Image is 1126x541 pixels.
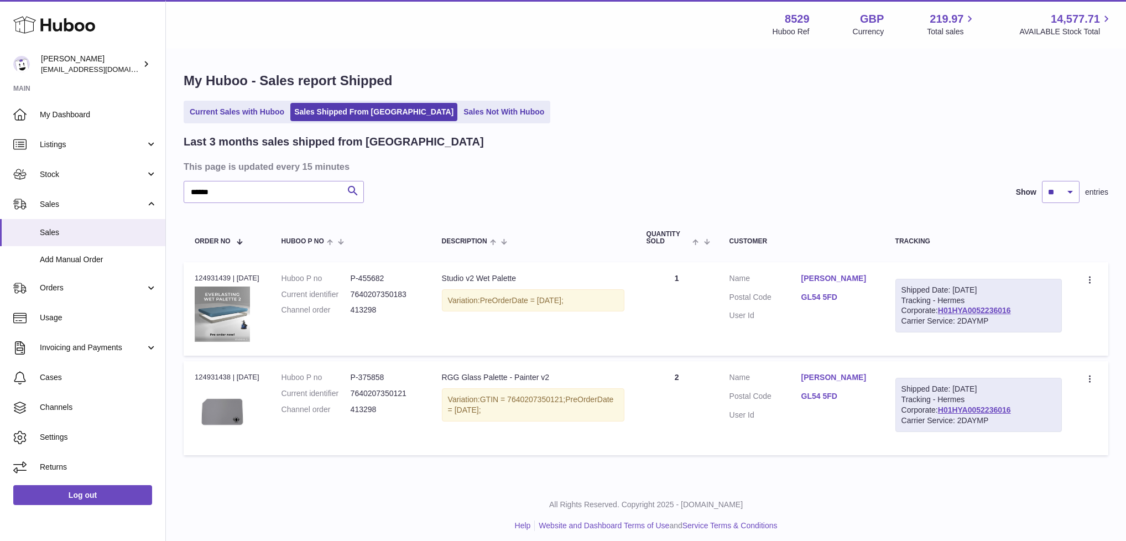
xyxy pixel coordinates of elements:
div: Customer [729,238,873,245]
a: Sales Shipped From [GEOGRAPHIC_DATA] [290,103,457,121]
dt: User Id [729,310,801,321]
h2: Last 3 months sales shipped from [GEOGRAPHIC_DATA] [184,134,484,149]
span: Huboo P no [281,238,324,245]
dd: 413298 [351,404,420,415]
div: 124931439 | [DATE] [195,273,259,283]
span: Channels [40,402,157,413]
strong: GBP [860,12,884,27]
a: Log out [13,485,152,505]
a: Sales Not With Huboo [460,103,548,121]
span: Description [442,238,487,245]
span: My Dashboard [40,110,157,120]
li: and [535,521,777,531]
div: 124931438 | [DATE] [195,372,259,382]
a: H01HYA0052236016 [938,306,1011,315]
span: PreOrderDate = [DATE]; [480,296,564,305]
span: Total sales [927,27,976,37]
dt: Postal Code [729,391,801,404]
dd: 7640207350183 [351,289,420,300]
span: Listings [40,139,145,150]
img: Glass-palette-Painter-2-stand-alone-1.jpg [195,386,250,441]
span: AVAILABLE Stock Total [1019,27,1113,37]
dt: Channel order [281,404,351,415]
dd: P-455682 [351,273,420,284]
td: 2 [635,361,718,455]
span: 14,577.71 [1051,12,1100,27]
dd: 413298 [351,305,420,315]
div: [PERSON_NAME] [41,54,140,75]
dt: Huboo P no [281,273,351,284]
img: studio-XL-photo-site.jpg [195,287,250,342]
p: All Rights Reserved. Copyright 2025 - [DOMAIN_NAME] [175,500,1117,510]
dt: Current identifier [281,388,351,399]
a: H01HYA0052236016 [938,405,1011,414]
div: Tracking - Hermes Corporate: [895,378,1062,432]
dd: 7640207350121 [351,388,420,399]
span: Stock [40,169,145,180]
div: Currency [853,27,884,37]
dt: User Id [729,410,801,420]
div: Shipped Date: [DATE] [901,285,1056,295]
td: 1 [635,262,718,356]
div: Carrier Service: 2DAYMP [901,415,1056,426]
span: Quantity Sold [647,231,690,245]
span: Usage [40,313,157,323]
a: GL54 5FD [801,292,873,303]
dt: Name [729,372,801,386]
div: RGG Glass Palette - Painter v2 [442,372,624,383]
label: Show [1016,187,1036,197]
a: Website and Dashboard Terms of Use [539,521,669,530]
div: Shipped Date: [DATE] [901,384,1056,394]
div: Carrier Service: 2DAYMP [901,316,1056,326]
span: Orders [40,283,145,293]
a: Current Sales with Huboo [186,103,288,121]
span: Settings [40,432,157,443]
span: Order No [195,238,231,245]
dt: Channel order [281,305,351,315]
span: GTIN = 7640207350121; [480,395,566,404]
strong: 8529 [785,12,810,27]
a: GL54 5FD [801,391,873,402]
span: entries [1085,187,1108,197]
span: Add Manual Order [40,254,157,265]
span: Sales [40,227,157,238]
span: Invoicing and Payments [40,342,145,353]
a: 219.97 Total sales [927,12,976,37]
div: Variation: [442,289,624,312]
dd: P-375858 [351,372,420,383]
dt: Postal Code [729,292,801,305]
a: Help [515,521,531,530]
span: Sales [40,199,145,210]
a: Service Terms & Conditions [682,521,778,530]
span: [EMAIL_ADDRESS][DOMAIN_NAME] [41,65,163,74]
div: Variation: [442,388,624,422]
h3: This page is updated every 15 minutes [184,160,1106,173]
dt: Current identifier [281,289,351,300]
span: PreOrderDate = [DATE]; [448,395,614,414]
div: Tracking [895,238,1062,245]
div: Tracking - Hermes Corporate: [895,279,1062,333]
dt: Huboo P no [281,372,351,383]
h1: My Huboo - Sales report Shipped [184,72,1108,90]
div: Huboo Ref [773,27,810,37]
div: Studio v2 Wet Palette [442,273,624,284]
a: [PERSON_NAME] [801,273,873,284]
a: 14,577.71 AVAILABLE Stock Total [1019,12,1113,37]
span: Returns [40,462,157,472]
a: [PERSON_NAME] [801,372,873,383]
img: admin@redgrass.ch [13,56,30,72]
span: Cases [40,372,157,383]
dt: Name [729,273,801,287]
span: 219.97 [930,12,963,27]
